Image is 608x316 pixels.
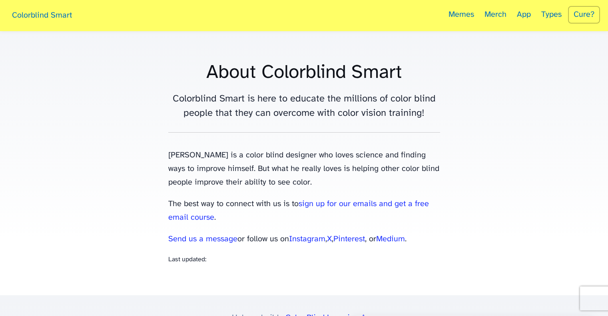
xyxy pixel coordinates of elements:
[8,3,76,29] a: Colorblind Smart
[289,235,325,243] a: Instagram
[168,233,440,246] p: or follow us on , , , or .
[327,235,332,243] a: X
[168,92,440,121] p: Colorblind Smart is here to educate the millions of color blind people that they can overcome wit...
[168,197,440,225] p: The best way to connect with us is to .
[168,235,237,243] a: Send us a message
[168,254,440,265] p: Last updated:
[568,6,600,24] a: Cure?
[168,200,429,222] a: sign up for our emails and get a free email course
[376,235,405,243] a: Medium
[168,63,440,82] h1: About Colorblind Smart
[333,235,365,243] a: Pinterest
[168,149,440,189] p: [PERSON_NAME] is a color blind designer who loves science and finding ways to improve himself. Bu...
